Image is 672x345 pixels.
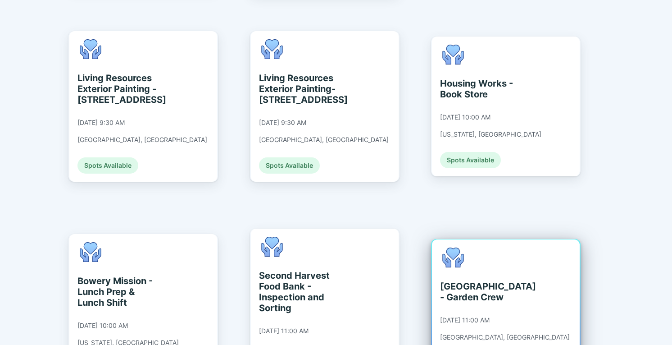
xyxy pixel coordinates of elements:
[259,136,389,144] div: [GEOGRAPHIC_DATA], [GEOGRAPHIC_DATA]
[77,276,160,308] div: Bowery Mission - Lunch Prep & Lunch Shift
[77,73,160,105] div: Living Resources Exterior Painting - [STREET_ADDRESS]
[440,281,522,303] div: [GEOGRAPHIC_DATA] - Garden Crew
[440,316,490,324] div: [DATE] 11:00 AM
[259,119,306,127] div: [DATE] 9:30 AM
[440,113,490,121] div: [DATE] 10:00 AM
[77,136,207,144] div: [GEOGRAPHIC_DATA], [GEOGRAPHIC_DATA]
[259,157,320,174] div: Spots Available
[259,73,341,105] div: Living Resources Exterior Painting- [STREET_ADDRESS]
[259,270,341,313] div: Second Harvest Food Bank - Inspection and Sorting
[440,130,541,138] div: [US_STATE], [GEOGRAPHIC_DATA]
[440,78,522,100] div: Housing Works - Book Store
[77,322,128,330] div: [DATE] 10:00 AM
[77,119,125,127] div: [DATE] 9:30 AM
[259,327,309,335] div: [DATE] 11:00 AM
[77,157,138,174] div: Spots Available
[440,152,501,168] div: Spots Available
[440,333,570,341] div: [GEOGRAPHIC_DATA], [GEOGRAPHIC_DATA]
